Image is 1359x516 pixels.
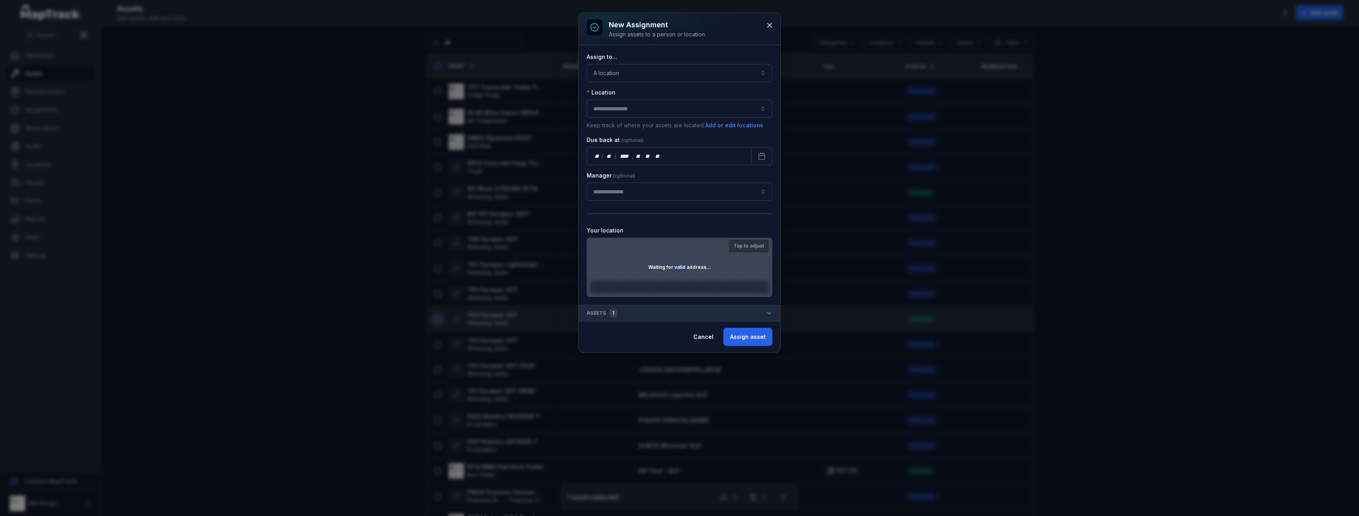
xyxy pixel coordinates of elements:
[587,227,623,234] label: Your location
[617,152,632,160] div: year,
[601,152,604,160] div: /
[723,328,772,346] button: Assign asset
[587,89,616,96] label: Location
[644,152,652,160] div: minute,
[687,328,720,346] button: Cancel
[587,64,772,82] button: A location
[587,136,644,144] label: Due back at
[734,243,764,249] strong: Tap to adjust
[653,152,662,160] div: am/pm,
[587,121,772,130] p: Keep track of where your assets are located.
[587,183,772,201] input: assignment-add:cf[907ad3fd-eed4-49d8-ad84-d22efbadc5a5]-label
[705,121,764,130] button: Add or edit locations
[587,53,617,61] label: Assign to...
[609,19,706,30] h3: New assignment
[587,172,635,180] label: Manager
[587,238,772,297] canvas: Map
[632,152,634,160] div: ,
[609,30,706,38] div: Assign assets to a person or location.
[579,305,780,321] button: Assets1
[593,152,601,160] div: day,
[604,152,615,160] div: month,
[642,152,644,160] div: :
[634,152,642,160] div: hour,
[648,264,711,270] strong: Waiting for valid address...
[614,152,617,160] div: /
[587,308,617,318] span: Assets
[751,147,772,165] button: Calendar
[609,308,617,318] div: 1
